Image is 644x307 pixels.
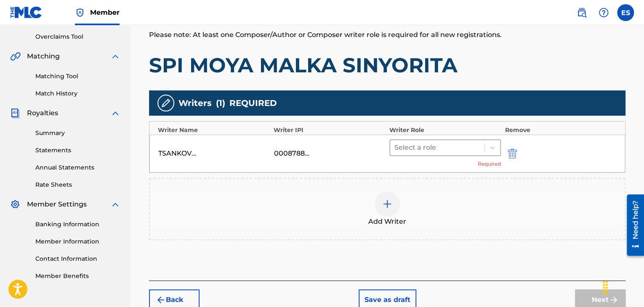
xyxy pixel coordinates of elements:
a: Member Information [35,237,120,246]
a: Member Benefits [35,272,120,281]
a: Summary [35,129,120,138]
span: Member [90,8,120,17]
span: Matching [27,51,60,61]
span: ( 1 ) [216,97,225,109]
iframe: Resource Center [620,191,644,259]
img: expand [110,199,120,209]
img: expand [110,51,120,61]
img: 7ee5dd4eb1f8a8e3ef2f.svg [156,295,166,305]
span: Writers [178,97,212,109]
img: Top Rightsholder [75,8,85,18]
a: Rate Sheets [35,180,120,189]
span: Add Writer [368,217,406,227]
a: Match History [35,89,120,98]
a: Annual Statements [35,163,120,172]
span: REQUIRED [229,97,277,109]
div: User Menu [617,4,634,21]
img: help [599,8,609,18]
span: Required [478,160,501,168]
a: Statements [35,146,120,155]
img: Royalties [10,108,20,118]
iframe: Chat Widget [602,267,644,307]
a: Matching Tool [35,72,120,81]
div: Remove [505,126,617,135]
a: Public Search [573,4,590,21]
span: Please note: At least one Composer/Author or Composer writer role is required for all new registr... [149,31,502,39]
h1: SPI MOYA MALKA SINYORITA [149,53,625,78]
span: Member Settings [27,199,87,209]
a: Banking Information [35,220,120,229]
img: Member Settings [10,199,20,209]
div: Writer Name [158,126,269,135]
a: Contact Information [35,254,120,263]
img: expand [110,108,120,118]
img: search [577,8,587,18]
img: writers [161,98,171,108]
img: Matching [10,51,21,61]
span: Royalties [27,108,58,118]
img: add [382,199,392,209]
a: Overclaims Tool [35,32,120,41]
div: Джаджи за чат [602,267,644,307]
img: MLC Logo [10,6,43,19]
img: 12a2ab48e56ec057fbd8.svg [508,148,517,159]
div: Плъзни [599,275,612,300]
div: Writer Role [389,126,501,135]
div: Help [595,4,612,21]
div: Writer IPI [274,126,385,135]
